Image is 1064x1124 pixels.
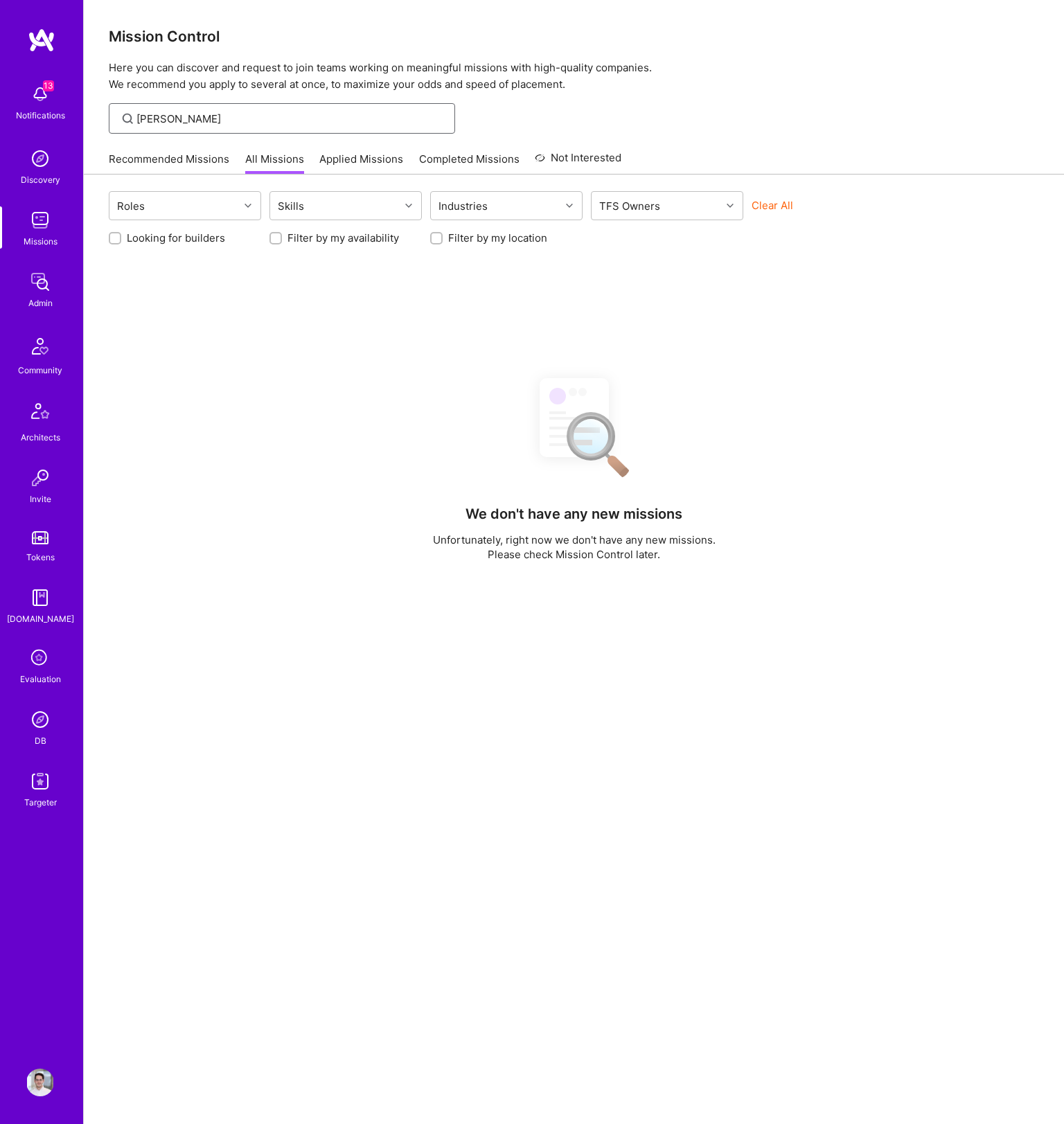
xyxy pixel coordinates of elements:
[21,430,60,445] div: Architects
[319,152,403,175] a: Applied Missions
[120,111,136,127] i: icon SearchGrey
[24,397,57,430] img: Architects
[596,196,664,216] div: TFS Owners
[566,202,573,209] i: icon Chevron
[27,645,53,672] i: icon SelectionTeam
[136,111,445,126] input: Find Mission...
[433,533,716,547] p: Unfortunately, right now we don't have any new missions.
[20,672,61,686] div: Evaluation
[24,330,57,363] img: Community
[114,196,148,216] div: Roles
[43,80,54,91] span: 13
[727,202,734,209] i: icon Chevron
[109,152,229,175] a: Recommended Missions
[535,150,621,175] a: Not Interested
[16,108,65,123] div: Notifications
[35,733,46,748] div: DB
[26,80,54,108] img: bell
[18,363,62,377] div: Community
[28,296,53,310] div: Admin
[435,196,491,216] div: Industries
[245,152,304,175] a: All Missions
[32,531,48,544] img: tokens
[274,196,308,216] div: Skills
[109,28,1039,45] h3: Mission Control
[515,366,633,487] img: No Results
[26,706,54,733] img: Admin Search
[26,206,54,234] img: teamwork
[26,1069,54,1096] img: User Avatar
[26,584,54,612] img: guide book
[109,60,1039,93] p: Here you can discover and request to join teams working on meaningful missions with high-quality ...
[26,550,55,564] div: Tokens
[24,234,57,249] div: Missions
[28,28,55,53] img: logo
[26,145,54,172] img: discovery
[433,547,716,562] p: Please check Mission Control later.
[405,202,412,209] i: icon Chevron
[448,231,547,245] label: Filter by my location
[21,172,60,187] div: Discovery
[245,202,251,209] i: icon Chevron
[465,506,682,522] h4: We don't have any new missions
[23,1069,57,1096] a: User Avatar
[7,612,74,626] div: [DOMAIN_NAME]
[24,795,57,810] div: Targeter
[26,464,54,492] img: Invite
[26,767,54,795] img: Skill Targeter
[419,152,520,175] a: Completed Missions
[752,198,793,213] button: Clear All
[26,268,54,296] img: admin teamwork
[30,492,51,506] div: Invite
[127,231,225,245] label: Looking for builders
[287,231,399,245] label: Filter by my availability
